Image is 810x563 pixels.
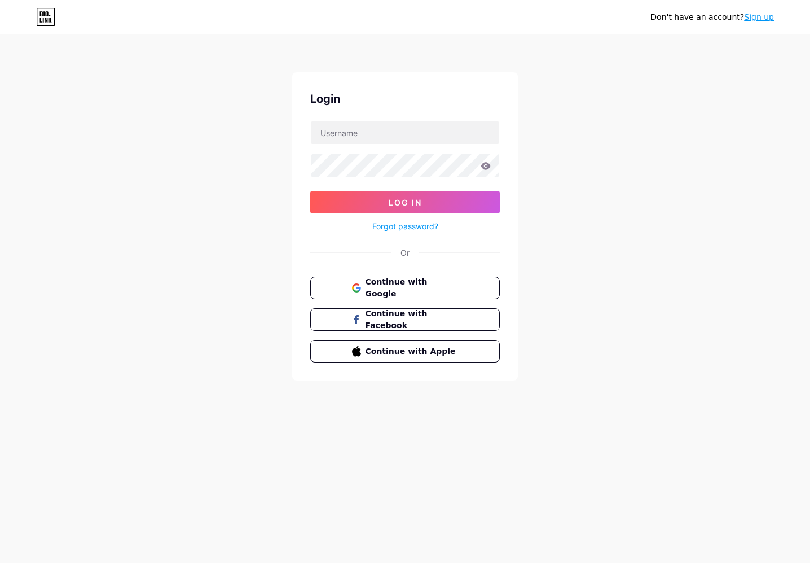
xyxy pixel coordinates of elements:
[372,220,438,232] a: Forgot password?
[744,12,774,21] a: Sign up
[366,276,459,300] span: Continue with Google
[366,346,459,357] span: Continue with Apple
[650,11,774,23] div: Don't have an account?
[400,247,410,259] div: Or
[310,340,500,363] button: Continue with Apple
[310,90,500,107] div: Login
[311,121,499,144] input: Username
[310,308,500,331] button: Continue with Facebook
[366,308,459,331] span: Continue with Facebook
[310,191,500,213] button: Log In
[310,277,500,299] button: Continue with Google
[389,198,422,207] span: Log In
